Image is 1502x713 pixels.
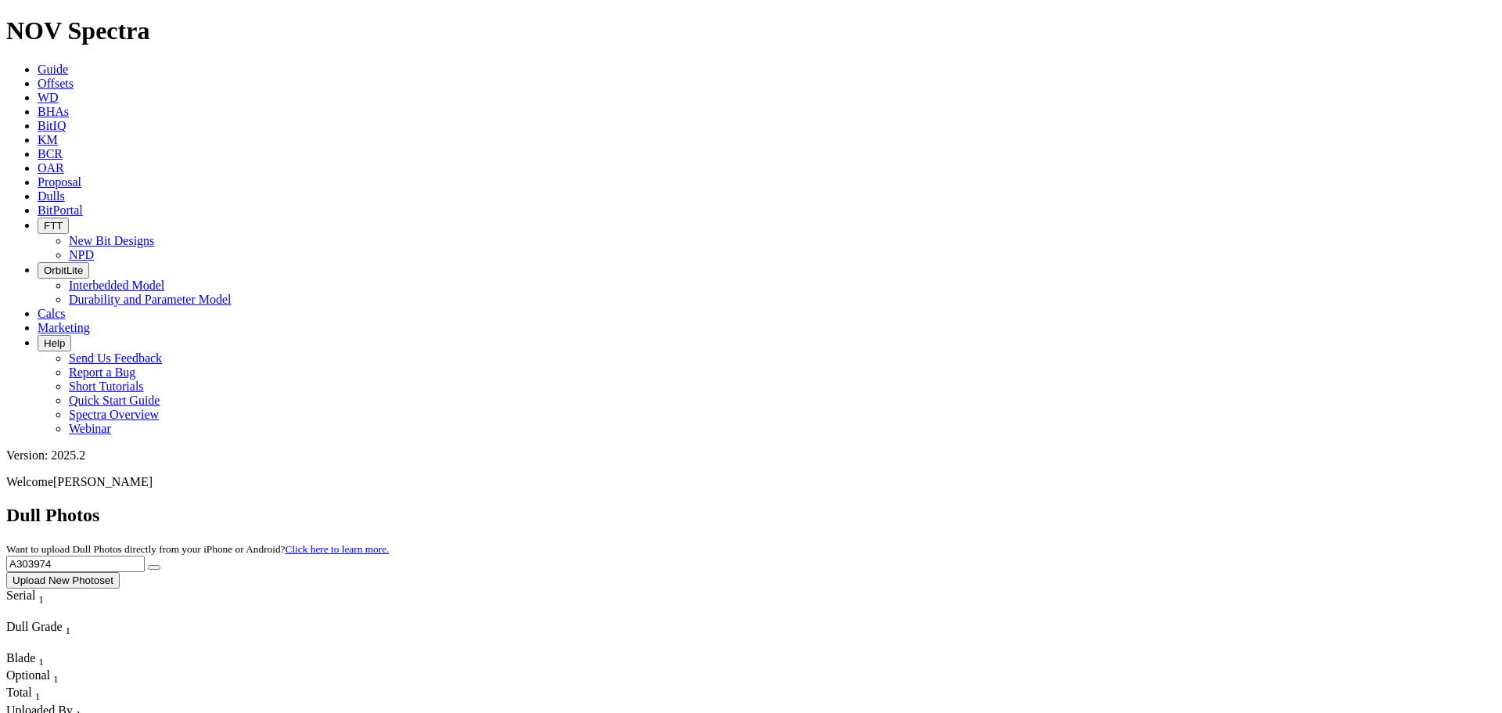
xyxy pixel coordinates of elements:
[69,293,232,306] a: Durability and Parameter Model
[6,543,389,555] small: Want to upload Dull Photos directly from your iPhone or Android?
[6,651,61,668] div: Blade Sort None
[38,161,64,175] a: OAR
[38,307,66,320] a: Calcs
[6,686,61,703] div: Sort None
[6,686,61,703] div: Total Sort None
[38,656,44,668] sub: 1
[6,686,32,699] span: Total
[38,175,81,189] a: Proposal
[6,668,61,686] div: Sort None
[6,448,1496,463] div: Version: 2025.2
[6,589,73,606] div: Serial Sort None
[6,606,73,620] div: Column Menu
[69,234,154,247] a: New Bit Designs
[38,321,90,334] a: Marketing
[6,16,1496,45] h1: NOV Spectra
[6,637,116,651] div: Column Menu
[38,63,68,76] a: Guide
[38,203,83,217] a: BitPortal
[69,279,164,292] a: Interbedded Model
[66,625,71,636] sub: 1
[44,220,63,232] span: FTT
[6,589,35,602] span: Serial
[38,77,74,90] a: Offsets
[6,651,35,664] span: Blade
[38,119,66,132] a: BitIQ
[53,673,59,685] sub: 1
[6,620,116,637] div: Dull Grade Sort None
[44,337,65,349] span: Help
[53,668,59,682] span: Sort None
[6,668,61,686] div: Optional Sort None
[38,589,44,602] span: Sort None
[6,620,116,651] div: Sort None
[53,475,153,488] span: [PERSON_NAME]
[35,686,41,699] span: Sort None
[69,351,162,365] a: Send Us Feedback
[38,91,59,104] a: WD
[69,248,94,261] a: NPD
[69,422,111,435] a: Webinar
[6,589,73,620] div: Sort None
[69,408,159,421] a: Spectra Overview
[6,556,145,572] input: Search Serial Number
[38,189,65,203] a: Dulls
[6,668,50,682] span: Optional
[38,335,71,351] button: Help
[6,475,1496,489] p: Welcome
[69,366,135,379] a: Report a Bug
[38,262,89,279] button: OrbitLite
[6,620,63,633] span: Dull Grade
[38,105,69,118] a: BHAs
[38,133,58,146] a: KM
[286,543,390,555] a: Click here to learn more.
[69,394,160,407] a: Quick Start Guide
[44,265,83,276] span: OrbitLite
[6,572,120,589] button: Upload New Photoset
[38,651,44,664] span: Sort None
[6,505,1496,526] h2: Dull Photos
[6,651,61,668] div: Sort None
[66,620,71,633] span: Sort None
[35,691,41,703] sub: 1
[69,380,144,393] a: Short Tutorials
[38,218,69,234] button: FTT
[38,593,44,605] sub: 1
[38,147,63,160] a: BCR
